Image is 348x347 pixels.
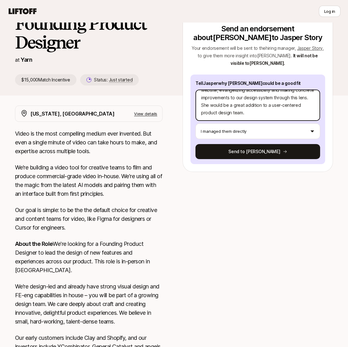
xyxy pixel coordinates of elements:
strong: About the Role [15,241,53,247]
a: Yarn [21,56,32,63]
textarea: [PERSON_NAME] was a product design fellow under my supervision at the [GEOGRAPHIC_DATA] from [DAT... [195,90,320,121]
p: Video is the most compelling medium ever invented. But even a single minute of video can take hou... [15,129,163,156]
p: [US_STATE], [GEOGRAPHIC_DATA] [30,110,115,118]
p: We’re design-led and already have strong visual design and FE-eng capabilities in house – you wil... [15,282,163,326]
span: Just started [109,77,133,83]
p: Our goal is simple: to be the the default choice for creative and content teams for video, like F... [15,206,163,232]
h1: Founding Product Designer [15,14,163,52]
button: Log in [319,6,340,17]
p: $15,000 Match Incentive [15,74,76,85]
p: at [15,56,19,64]
span: Jasper Story [297,45,323,51]
p: Status: [94,76,132,84]
p: View details [134,111,157,117]
p: Tell Jasper why [PERSON_NAME] could be a good fit [195,80,320,87]
p: We're looking for a Founding Product Designer to lead the design of new features and experiences ... [15,240,163,275]
p: We’re building a video tool for creative teams to film and produce commercial-grade video in-hous... [15,163,163,198]
button: Send to [PERSON_NAME] [195,144,320,159]
span: Your endorsement will be sent to the hiring manager , , to give them more insight into [PERSON_NA... [192,45,324,58]
p: Send an endorsement about [PERSON_NAME] to Jasper Story [190,24,325,42]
